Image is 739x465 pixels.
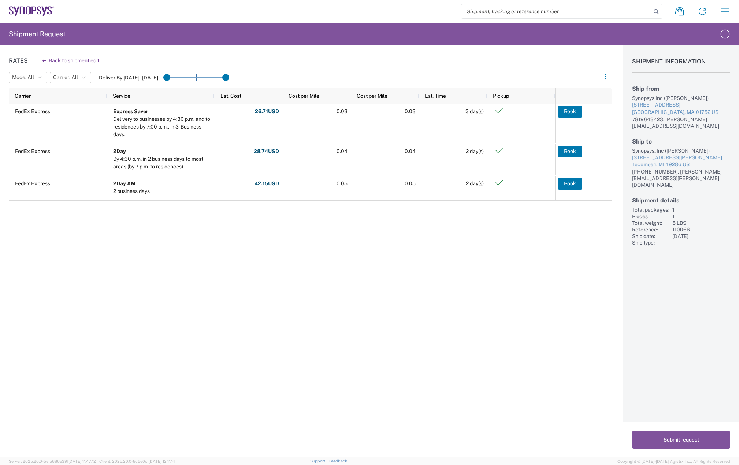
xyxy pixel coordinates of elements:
[53,74,78,81] span: Carrier: All
[632,431,730,449] button: Submit request
[632,220,669,226] div: Total weight:
[50,72,91,83] button: Carrier: All
[672,233,730,239] div: [DATE]
[632,85,730,92] h2: Ship from
[558,146,582,157] button: Book
[113,148,126,154] b: 2Day
[632,101,730,116] a: [STREET_ADDRESS][GEOGRAPHIC_DATA], MA 01752 US
[113,108,148,114] b: Express Saver
[632,95,730,101] div: Synopsys Inc ([PERSON_NAME])
[466,148,484,154] span: 2 day(s)
[632,233,669,239] div: Ship date:
[113,93,130,99] span: Service
[632,148,730,154] div: Synopsys, Inc ([PERSON_NAME])
[113,155,211,171] div: By 4:30 p.m. in 2 business days to most areas (by 7 p.m. to residences).
[254,148,279,155] strong: 28.74 USD
[9,30,66,38] h2: Shipment Request
[357,93,387,99] span: Cost per Mile
[632,116,730,129] div: 7819643423, [PERSON_NAME][EMAIL_ADDRESS][DOMAIN_NAME]
[253,146,279,157] button: 28.74USD
[461,4,651,18] input: Shipment, tracking or reference number
[255,180,279,187] strong: 42.15 USD
[328,459,347,463] a: Feedback
[632,101,730,109] div: [STREET_ADDRESS]
[15,148,50,154] span: FedEx Express
[99,74,158,81] label: Deliver By [DATE] - [DATE]
[289,93,319,99] span: Cost per Mile
[68,459,96,464] span: [DATE] 11:47:12
[672,207,730,213] div: 1
[632,154,730,161] div: [STREET_ADDRESS][PERSON_NAME]
[425,93,446,99] span: Est. Time
[405,108,416,114] span: 0.03
[337,181,348,186] span: 0.05
[632,207,669,213] div: Total packages:
[632,138,730,145] h2: Ship to
[254,178,279,190] button: 42.15USD
[113,181,135,186] b: 2Day AM
[337,108,348,114] span: 0.03
[113,187,150,195] div: 2 business days
[493,93,509,99] span: Pickup
[405,181,416,186] span: 0.05
[466,181,484,186] span: 2 day(s)
[672,213,730,220] div: 1
[632,168,730,188] div: [PHONE_NUMBER], [PERSON_NAME][EMAIL_ADDRESS][PERSON_NAME][DOMAIN_NAME]
[632,154,730,168] a: [STREET_ADDRESS][PERSON_NAME]Tecumseh, MI 49286 US
[9,459,96,464] span: Server: 2025.20.0-5efa686e39f
[255,108,279,115] strong: 26.71 USD
[632,226,669,233] div: Reference:
[149,459,175,464] span: [DATE] 12:11:14
[255,106,279,118] button: 26.71USD
[632,109,730,116] div: [GEOGRAPHIC_DATA], MA 01752 US
[310,459,328,463] a: Support
[337,148,348,154] span: 0.04
[15,108,50,114] span: FedEx Express
[12,74,34,81] span: Mode: All
[632,197,730,204] h2: Shipment details
[558,178,582,190] button: Book
[405,148,416,154] span: 0.04
[15,93,31,99] span: Carrier
[672,226,730,233] div: 110066
[672,220,730,226] div: 5 LBS
[9,57,28,64] h1: Rates
[632,161,730,168] div: Tecumseh, MI 49286 US
[37,54,105,67] button: Back to shipment edit
[9,72,47,83] button: Mode: All
[113,115,211,138] div: Delivery to businesses by 4:30 p.m. and to residences by 7:00 p.m., in 3-Business days.
[220,93,241,99] span: Est. Cost
[465,108,484,114] span: 3 day(s)
[15,181,50,186] span: FedEx Express
[617,458,730,465] span: Copyright © [DATE]-[DATE] Agistix Inc., All Rights Reserved
[632,239,669,246] div: Ship type:
[99,459,175,464] span: Client: 2025.20.0-8c6e0cf
[632,213,669,220] div: Pieces
[632,58,730,73] h1: Shipment Information
[558,106,582,118] button: Book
